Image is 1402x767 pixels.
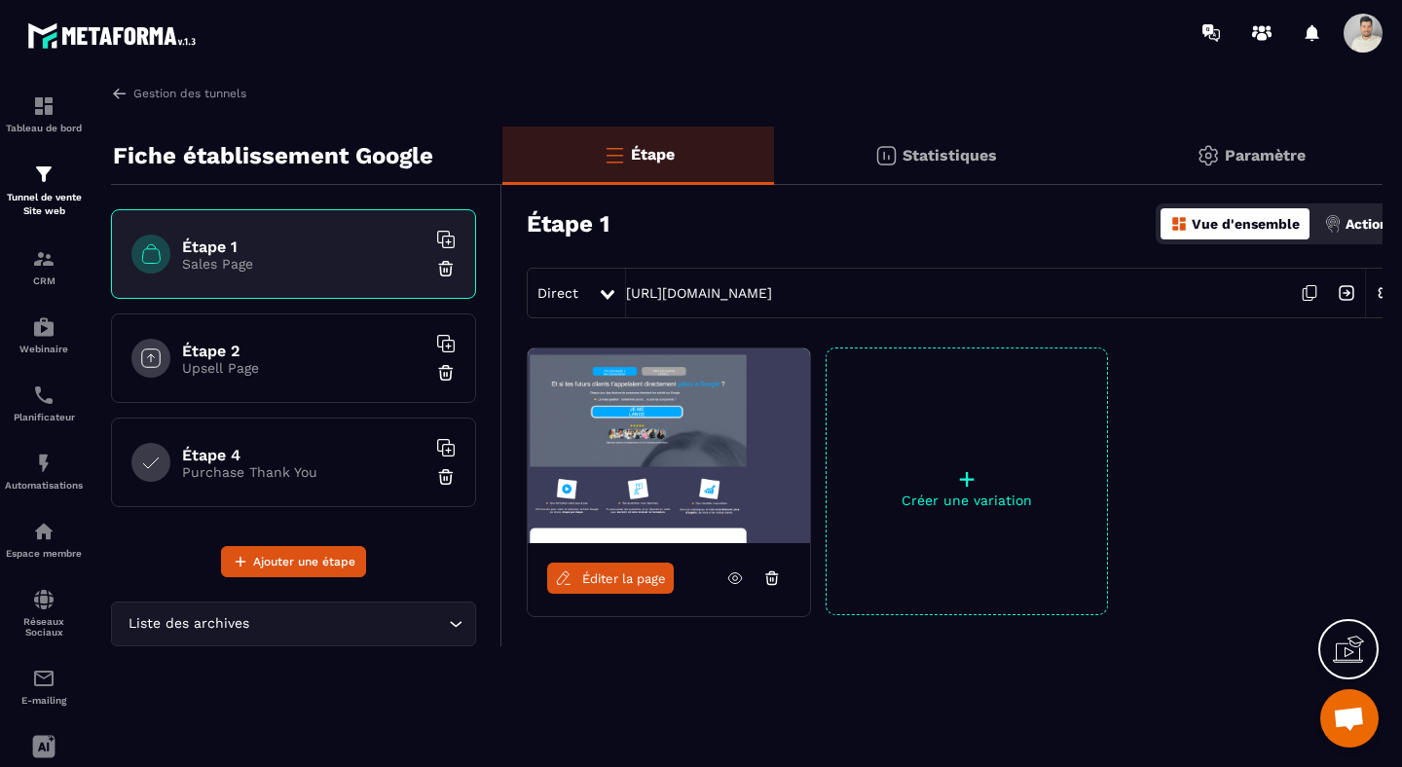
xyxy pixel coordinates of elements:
p: Fiche établissement Google [113,136,433,175]
span: Ajouter une étape [253,552,355,571]
img: actions.d6e523a2.png [1324,215,1342,233]
p: Tunnel de vente Site web [5,191,83,218]
p: Tableau de bord [5,123,83,133]
h6: Étape 4 [182,446,425,464]
img: stats.20deebd0.svg [874,144,898,167]
p: Réseaux Sociaux [5,616,83,638]
p: Webinaire [5,344,83,354]
span: Éditer la page [582,571,666,586]
button: Ajouter une étape [221,546,366,577]
span: Direct [537,285,578,301]
p: E-mailing [5,695,83,706]
img: logo [27,18,203,54]
h6: Étape 2 [182,342,425,360]
a: Gestion des tunnels [111,85,246,102]
img: automations [32,452,55,475]
p: Automatisations [5,480,83,491]
p: Sales Page [182,256,425,272]
img: email [32,667,55,690]
p: Vue d'ensemble [1192,216,1300,232]
p: Purchase Thank You [182,464,425,480]
a: formationformationTunnel de vente Site web [5,148,83,233]
h3: Étape 1 [527,210,609,237]
img: setting-gr.5f69749f.svg [1197,144,1220,167]
a: formationformationCRM [5,233,83,301]
p: Étape [631,145,675,164]
img: scheduler [32,383,55,407]
p: + [827,465,1107,493]
a: Éditer la page [547,563,674,594]
img: automations [32,520,55,543]
img: arrow [111,85,129,102]
img: formation [32,247,55,271]
img: trash [436,259,456,278]
p: Paramètre [1225,146,1306,164]
p: Planificateur [5,412,83,422]
img: formation [32,163,55,186]
a: automationsautomationsWebinaire [5,301,83,369]
a: schedulerschedulerPlanificateur [5,369,83,437]
img: social-network [32,588,55,611]
a: automationsautomationsEspace membre [5,505,83,573]
img: trash [436,467,456,487]
img: image [528,348,810,543]
img: automations [32,315,55,339]
p: Actions [1346,216,1395,232]
div: Search for option [111,602,476,646]
a: emailemailE-mailing [5,652,83,720]
img: bars-o.4a397970.svg [603,143,626,166]
img: arrow-next.bcc2205e.svg [1328,274,1365,311]
div: Ouvrir le chat [1320,689,1379,748]
p: Upsell Page [182,360,425,376]
h6: Étape 1 [182,237,425,256]
img: dashboard-orange.40269519.svg [1170,215,1188,233]
img: formation [32,94,55,118]
span: Liste des archives [124,613,253,635]
a: formationformationTableau de bord [5,80,83,148]
p: Espace membre [5,548,83,559]
a: social-networksocial-networkRéseaux Sociaux [5,573,83,652]
input: Search for option [253,613,444,635]
p: Créer une variation [827,493,1107,508]
a: automationsautomationsAutomatisations [5,437,83,505]
img: trash [436,363,456,383]
p: CRM [5,275,83,286]
a: [URL][DOMAIN_NAME] [626,285,772,301]
p: Statistiques [903,146,997,164]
